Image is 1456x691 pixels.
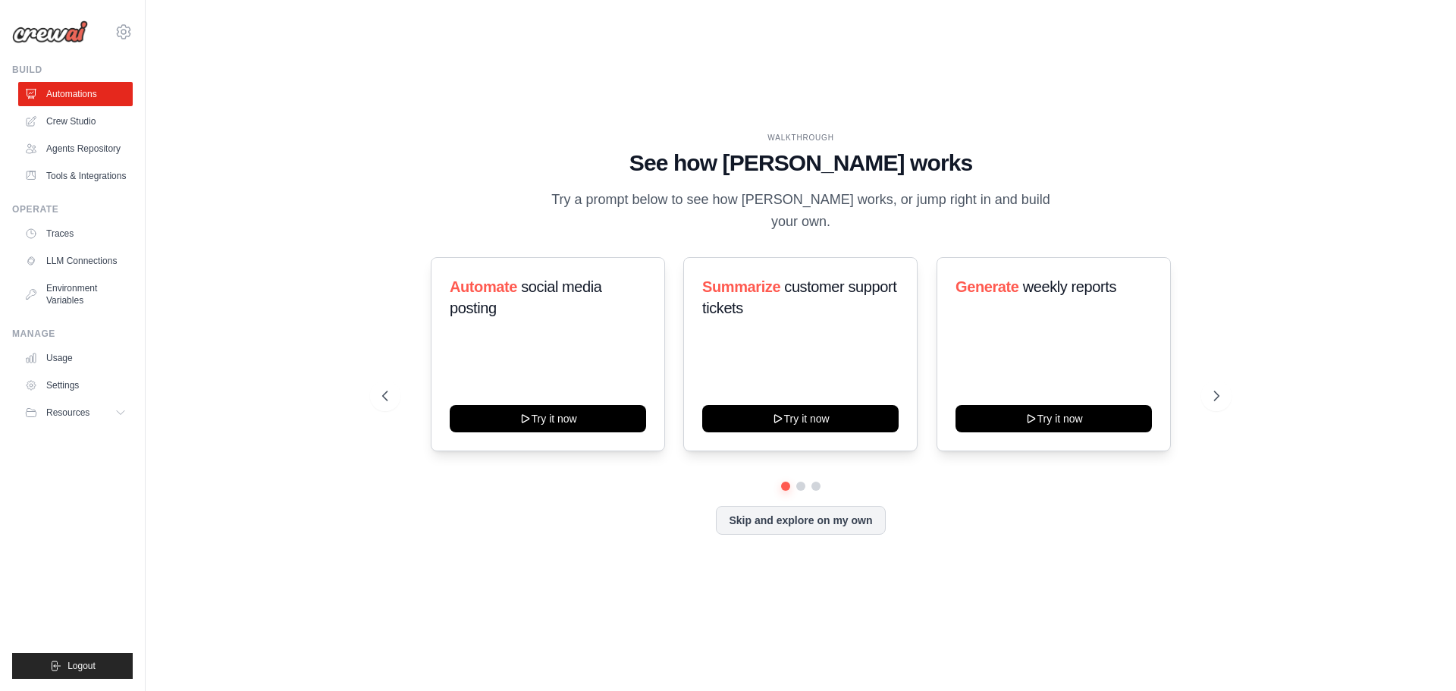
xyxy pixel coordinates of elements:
a: Crew Studio [18,109,133,133]
button: Logout [12,653,133,679]
span: customer support tickets [702,278,896,316]
a: Automations [18,82,133,106]
a: LLM Connections [18,249,133,273]
span: social media posting [450,278,602,316]
span: Logout [67,660,96,672]
div: Manage [12,328,133,340]
span: weekly reports [1022,278,1116,295]
span: Summarize [702,278,780,295]
img: Logo [12,20,88,43]
div: Build [12,64,133,76]
span: Resources [46,407,89,419]
a: Traces [18,221,133,246]
p: Try a prompt below to see how [PERSON_NAME] works, or jump right in and build your own. [546,189,1056,234]
a: Settings [18,373,133,397]
a: Agents Repository [18,137,133,161]
div: WALKTHROUGH [382,132,1219,143]
button: Try it now [450,405,646,432]
a: Environment Variables [18,276,133,313]
div: Operate [12,203,133,215]
button: Try it now [702,405,899,432]
a: Tools & Integrations [18,164,133,188]
h1: See how [PERSON_NAME] works [382,149,1219,177]
button: Resources [18,400,133,425]
a: Usage [18,346,133,370]
button: Try it now [955,405,1152,432]
span: Automate [450,278,517,295]
button: Skip and explore on my own [716,506,885,535]
span: Generate [955,278,1019,295]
